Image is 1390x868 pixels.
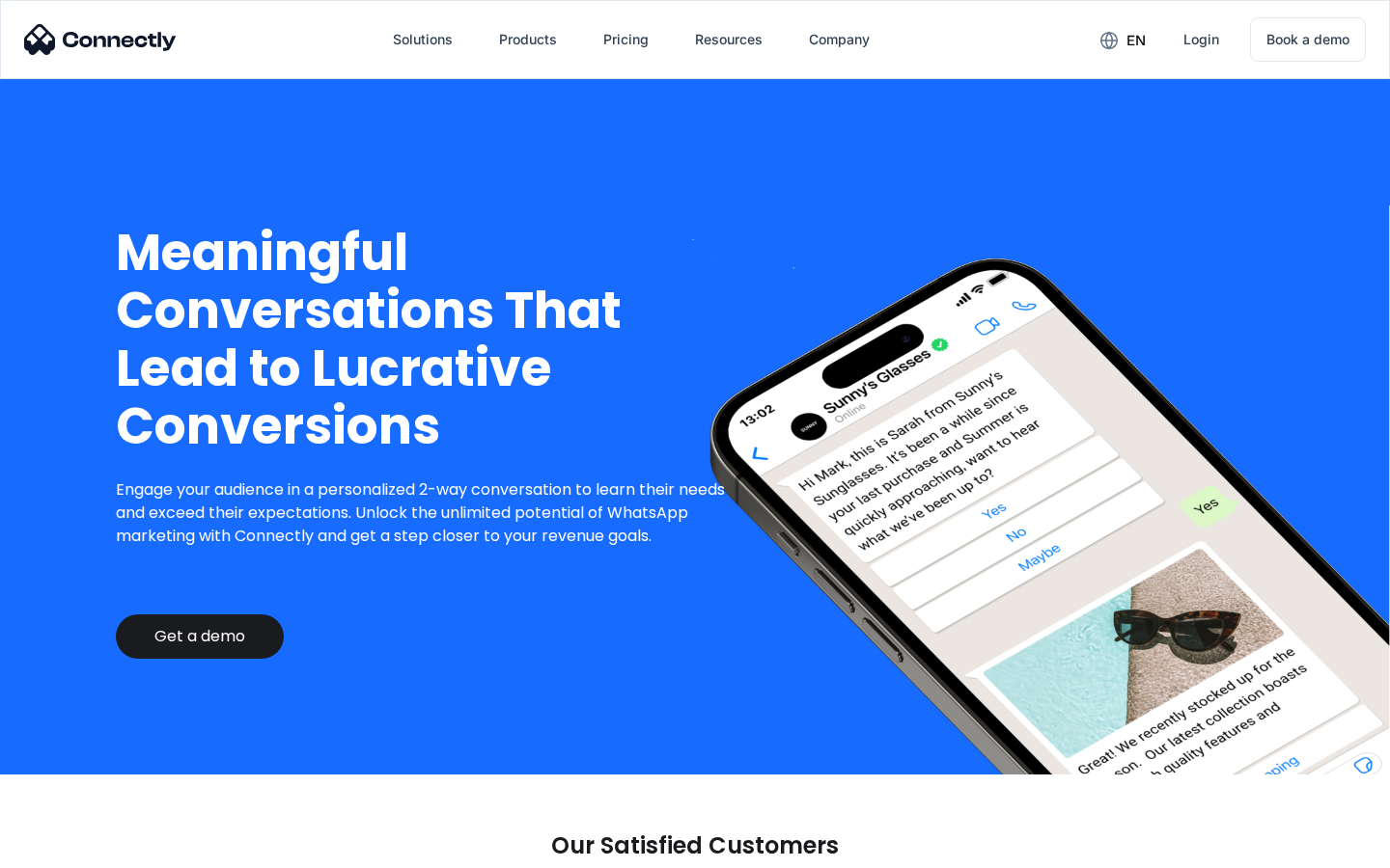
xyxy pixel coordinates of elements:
p: Our Satisfied Customers [551,832,839,859]
div: en [1126,27,1146,54]
div: Solutions [393,26,453,53]
aside: Language selected: English [19,834,116,861]
div: Pricing [603,26,649,53]
div: Login [1183,26,1219,53]
div: Resources [695,26,763,53]
a: Book a demo [1250,17,1366,62]
div: Get a demo [154,627,245,646]
div: Company [809,26,870,53]
div: Products [499,26,557,53]
a: Pricing [588,16,664,63]
a: Login [1168,16,1235,63]
ul: Language list [39,834,116,861]
p: Engage your audience in a personalized 2-way conversation to learn their needs and exceed their e... [116,478,740,548]
h1: Meaningful Conversations That Lead to Lucrative Conversions [116,224,740,455]
a: Get a demo [116,614,284,659]
img: Connectly Logo [24,24,177,55]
